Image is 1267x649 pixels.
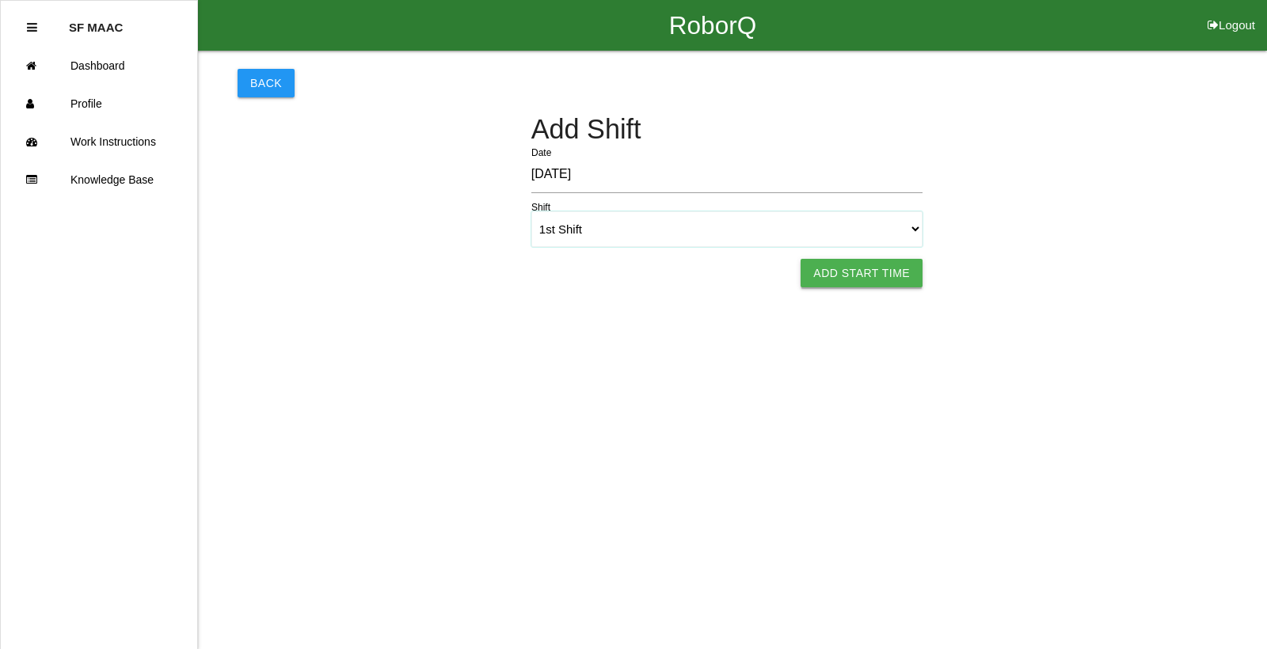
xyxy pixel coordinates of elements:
label: Shift [531,200,550,214]
a: Knowledge Base [1,161,197,199]
button: Back [238,69,295,97]
div: Close [27,9,37,47]
label: Date [531,146,551,160]
p: SF MAAC [69,9,123,34]
button: Add Start Time [801,259,923,287]
a: Dashboard [1,47,197,85]
a: Profile [1,85,197,123]
a: Work Instructions [1,123,197,161]
h4: Add Shift [531,115,923,145]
